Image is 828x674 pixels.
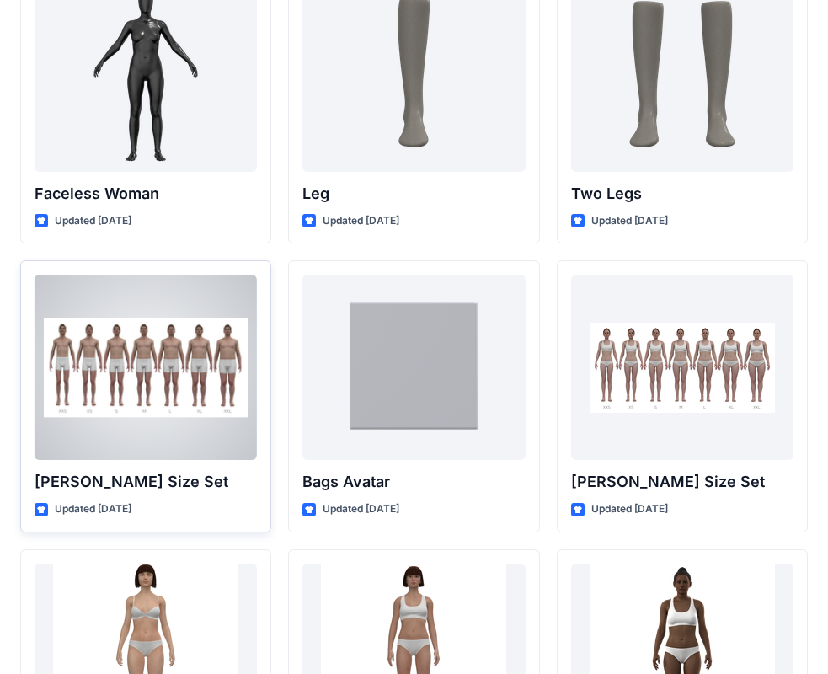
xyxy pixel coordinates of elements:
p: Leg [302,182,525,206]
p: [PERSON_NAME] Size Set [35,470,257,494]
p: Updated [DATE] [323,500,399,518]
p: Updated [DATE] [55,212,131,230]
p: Faceless Woman [35,182,257,206]
p: Bags Avatar [302,470,525,494]
p: Updated [DATE] [55,500,131,518]
p: Updated [DATE] [591,500,668,518]
p: Updated [DATE] [323,212,399,230]
p: [PERSON_NAME] Size Set [571,470,793,494]
p: Updated [DATE] [591,212,668,230]
a: Oliver Size Set [35,275,257,460]
a: Olivia Size Set [571,275,793,460]
a: Bags Avatar [302,275,525,460]
p: Two Legs [571,182,793,206]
